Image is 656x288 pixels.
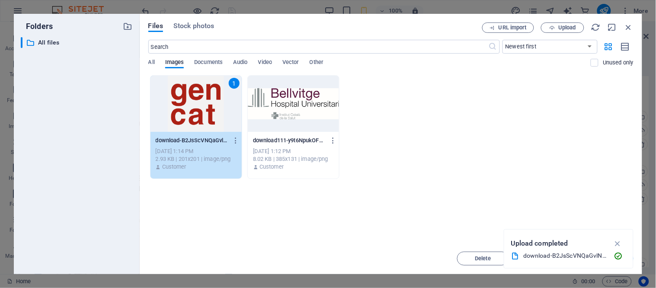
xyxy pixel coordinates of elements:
[162,163,186,171] p: Customer
[38,38,117,48] p: All files
[511,238,568,249] p: Upload completed
[591,22,601,32] i: Reload
[258,57,272,69] span: Video
[603,59,634,67] p: Displays only files that are not in use on the website. Files added during this session can still...
[165,57,184,69] span: Images
[482,22,534,33] button: URL import
[253,147,334,155] div: [DATE] 1:12 PM
[229,78,240,89] div: 1
[148,57,155,69] span: All
[21,37,22,48] div: ​
[253,155,334,163] div: 8.02 KB | 385x131 | image/png
[173,21,214,31] span: Stock photos
[123,22,133,31] i: Create new folder
[499,25,527,30] span: URL import
[624,22,634,32] i: Close
[259,163,284,171] p: Customer
[558,25,576,30] span: Upload
[21,21,53,32] p: Folders
[156,155,237,163] div: 2.93 KB | 201x201 | image/png
[148,21,163,31] span: Files
[194,57,223,69] span: Documents
[148,40,489,54] input: Search
[608,22,617,32] i: Minimize
[310,57,323,69] span: Other
[233,57,247,69] span: Audio
[253,137,326,144] p: download111-y9t6NpukOFscYL0I6ArA1w.png
[475,256,491,261] span: Delete
[457,252,509,266] button: Delete
[282,57,299,69] span: Vector
[156,137,229,144] p: download-B2JsScVNQaGvlNIpygMuhA-IMVc-mwphTG6-m67YMG0gA.png
[541,22,584,33] button: Upload
[523,251,607,261] div: download-B2JsScVNQaGvlNIpygMuhA.png
[156,147,237,155] div: [DATE] 1:14 PM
